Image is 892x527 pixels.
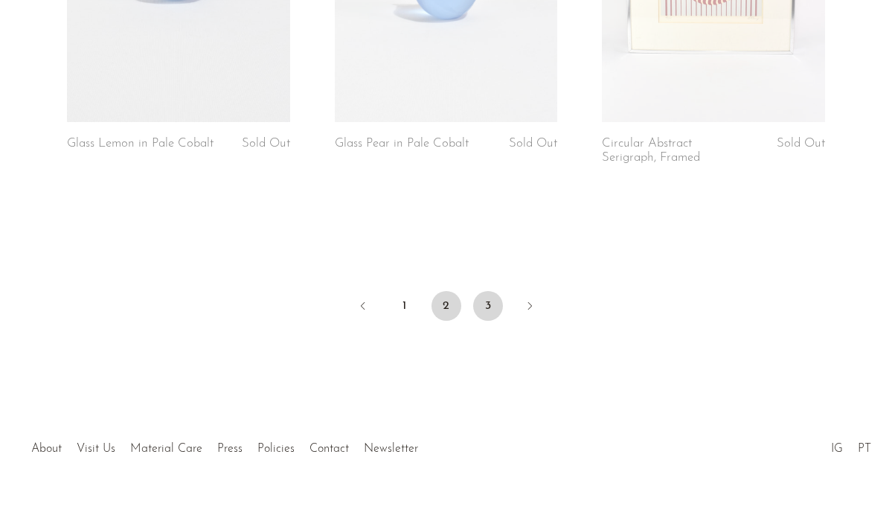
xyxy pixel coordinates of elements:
a: Glass Lemon in Pale Cobalt [67,137,214,150]
ul: Quick links [24,431,426,459]
a: Contact [309,443,349,455]
span: Sold Out [509,137,557,150]
a: Next [515,291,545,324]
span: Sold Out [777,137,825,150]
span: Sold Out [242,137,290,150]
a: IG [831,443,843,455]
a: Circular Abstract Serigraph, Framed [602,137,749,165]
a: Glass Pear in Pale Cobalt [335,137,469,150]
a: About [31,443,62,455]
a: Previous [348,291,378,324]
a: Press [217,443,243,455]
a: Visit Us [77,443,115,455]
ul: Social Medias [824,431,879,459]
span: 2 [431,291,461,321]
a: Material Care [130,443,202,455]
a: 3 [473,291,503,321]
a: 1 [390,291,420,321]
a: Policies [257,443,295,455]
a: PT [858,443,871,455]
